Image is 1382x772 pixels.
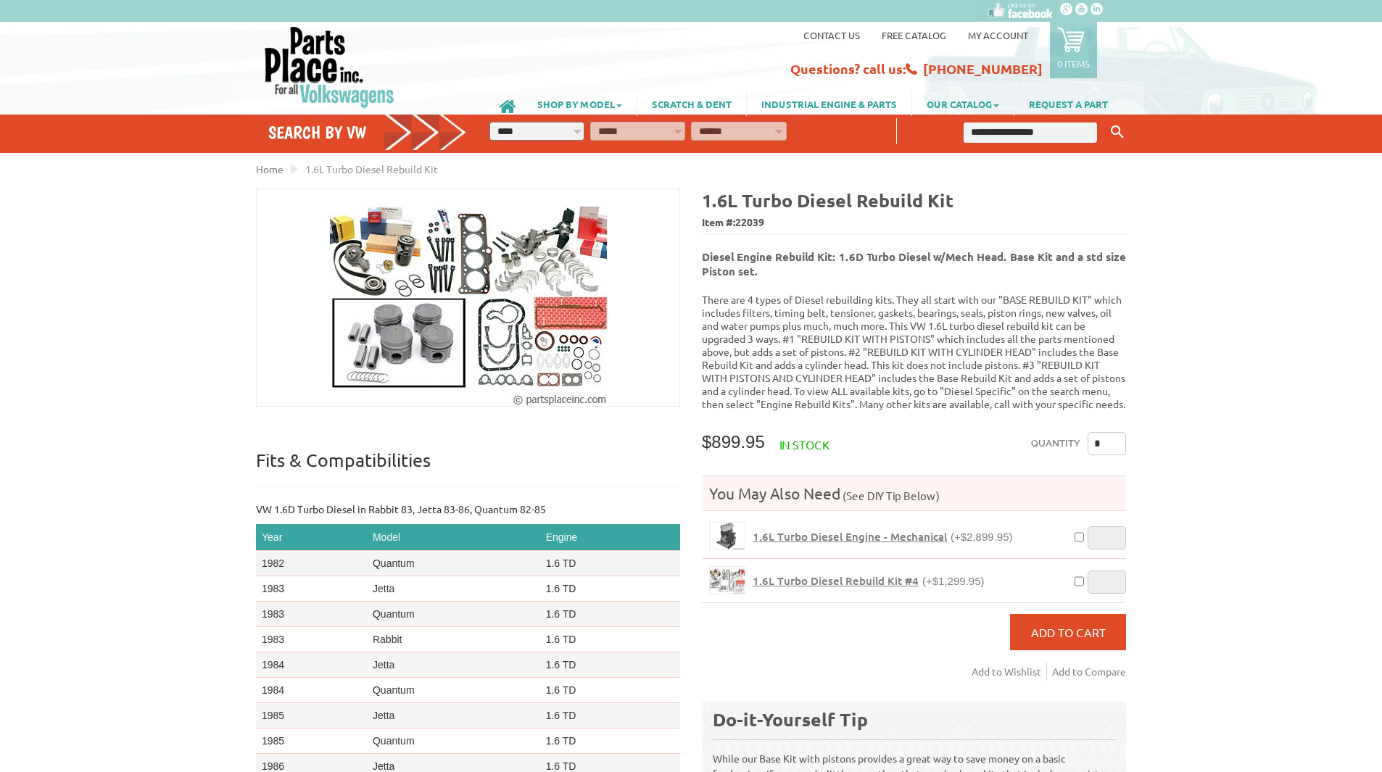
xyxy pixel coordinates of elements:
a: 1.6L Turbo Diesel Rebuild Kit #4(+$1,299.95) [753,574,984,588]
span: Add to Cart [1031,625,1106,639]
a: Contact us [803,29,860,41]
td: Quantum [367,602,540,627]
td: 1.6 TD [540,627,680,652]
span: 1.6L Turbo Diesel Engine - Mechanical [753,529,947,544]
td: 1983 [256,627,367,652]
a: SHOP BY MODEL [523,91,637,116]
td: 1983 [256,602,367,627]
a: REQUEST A PART [1014,91,1122,116]
span: 1.6L Turbo Diesel Rebuild Kit #4 [753,573,919,588]
img: 1.6L Turbo Diesel Engine - Mechanical [710,523,745,549]
td: 1.6 TD [540,678,680,703]
td: Jetta [367,703,540,729]
th: Model [367,524,540,551]
b: Diesel Engine Rebuild Kit: 1.6D Turbo Diesel w/Mech Head. Base Kit and a std size Piston set. [702,249,1126,278]
a: 1.6L Turbo Diesel Engine - Mechanical [709,522,745,550]
span: $899.95 [702,432,765,452]
img: Parts Place Inc! [263,25,396,109]
th: Year [256,524,367,551]
td: 1.6 TD [540,602,680,627]
a: My Account [968,29,1028,41]
td: 1982 [256,551,367,576]
p: VW 1.6D Turbo Diesel in Rabbit 83, Jetta 83-86, Quantum 82-85 [256,502,680,517]
span: (+$2,899.95) [951,531,1012,543]
td: 1985 [256,703,367,729]
a: 1.6L Turbo Diesel Rebuild Kit #4 [709,566,745,594]
td: Rabbit [367,627,540,652]
a: INDUSTRIAL ENGINE & PARTS [747,91,911,116]
span: (+$1,299.95) [922,575,984,587]
label: Quantity [1031,432,1080,455]
td: 1983 [256,576,367,602]
a: Add to Compare [1052,663,1126,681]
b: 1.6L Turbo Diesel Rebuild Kit [702,188,953,212]
p: 0 items [1057,57,1090,70]
td: Quantum [367,729,540,754]
p: There are 4 types of Diesel rebuilding kits. They all start with our "BASE REBUILD KIT" which inc... [702,293,1126,410]
img: 1.6L Turbo Diesel Rebuild Kit #4 [710,567,745,594]
p: Fits & Compatibilities [256,449,680,487]
td: Quantum [367,551,540,576]
td: 1985 [256,729,367,754]
button: Add to Cart [1010,614,1126,650]
a: 0 items [1050,22,1097,78]
span: (See DIY Tip Below) [840,489,940,502]
a: Add to Wishlist [972,663,1047,681]
a: Home [256,162,284,175]
span: 22039 [735,215,764,228]
td: 1984 [256,652,367,678]
b: Do-it-Yourself Tip [713,707,868,731]
td: 1.6 TD [540,703,680,729]
span: 1.6L Turbo Diesel Rebuild Kit [305,162,438,175]
td: 1.6 TD [540,551,680,576]
a: SCRATCH & DENT [637,91,746,116]
a: 1.6L Turbo Diesel Engine - Mechanical(+$2,899.95) [753,530,1012,544]
button: Keyword Search [1106,120,1128,144]
td: Quantum [367,678,540,703]
td: Jetta [367,652,540,678]
td: 1984 [256,678,367,703]
td: 1.6 TD [540,576,680,602]
span: In stock [779,437,829,452]
h4: You May Also Need [702,483,1126,503]
th: Engine [540,524,680,551]
a: OUR CATALOG [912,91,1014,116]
td: 1.6 TD [540,652,680,678]
td: 1.6 TD [540,729,680,754]
span: Item #: [702,212,1126,233]
img: 1.6L Turbo Diesel Rebuild Kit [329,189,608,406]
h4: Search by VW [268,122,467,143]
td: Jetta [367,576,540,602]
a: Free Catalog [882,29,946,41]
